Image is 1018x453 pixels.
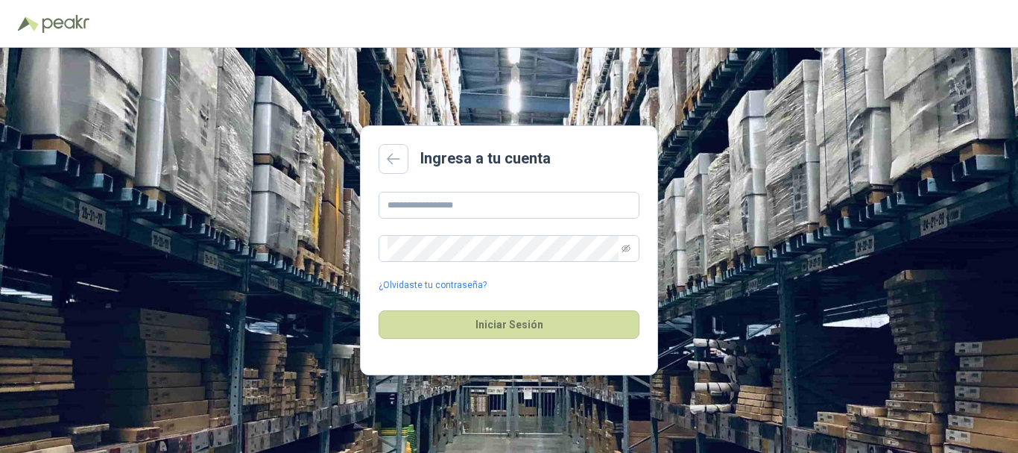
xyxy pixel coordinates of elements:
button: Iniciar Sesión [379,310,639,339]
a: ¿Olvidaste tu contraseña? [379,278,487,293]
img: Logo [18,16,39,31]
img: Peakr [42,15,89,33]
h2: Ingresa a tu cuenta [420,147,551,170]
span: eye-invisible [622,244,630,253]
